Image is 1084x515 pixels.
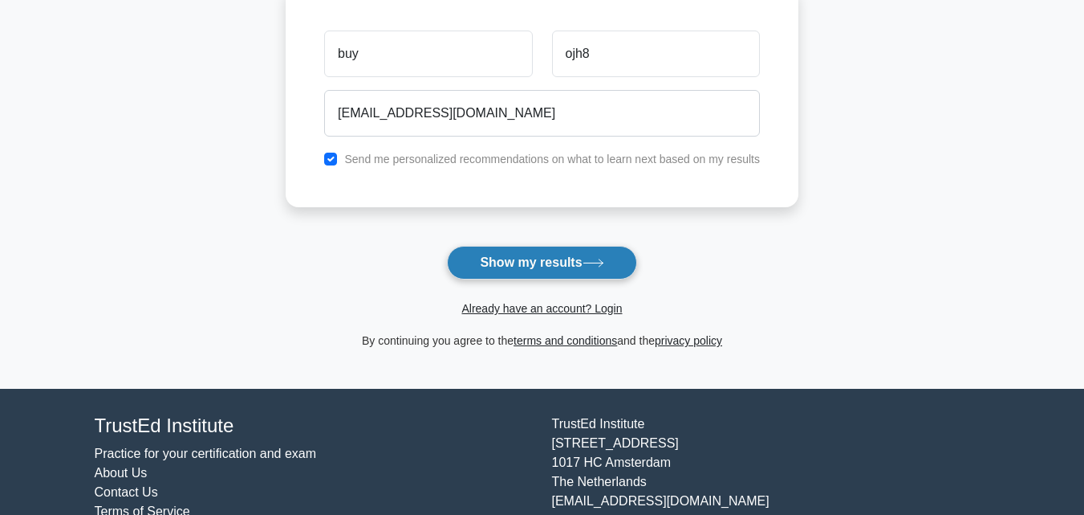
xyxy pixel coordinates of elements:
[324,90,760,137] input: Email
[95,466,148,480] a: About Us
[95,415,533,438] h4: TrustEd Institute
[276,331,808,350] div: By continuing you agree to the and the
[552,31,760,77] input: Last name
[95,447,317,460] a: Practice for your certification and exam
[447,246,636,280] button: Show my results
[461,302,622,315] a: Already have an account? Login
[655,334,722,347] a: privacy policy
[324,31,532,77] input: First name
[344,153,760,166] label: Send me personalized recommendations on what to learn next based on my results
[514,334,617,347] a: terms and conditions
[95,485,158,499] a: Contact Us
